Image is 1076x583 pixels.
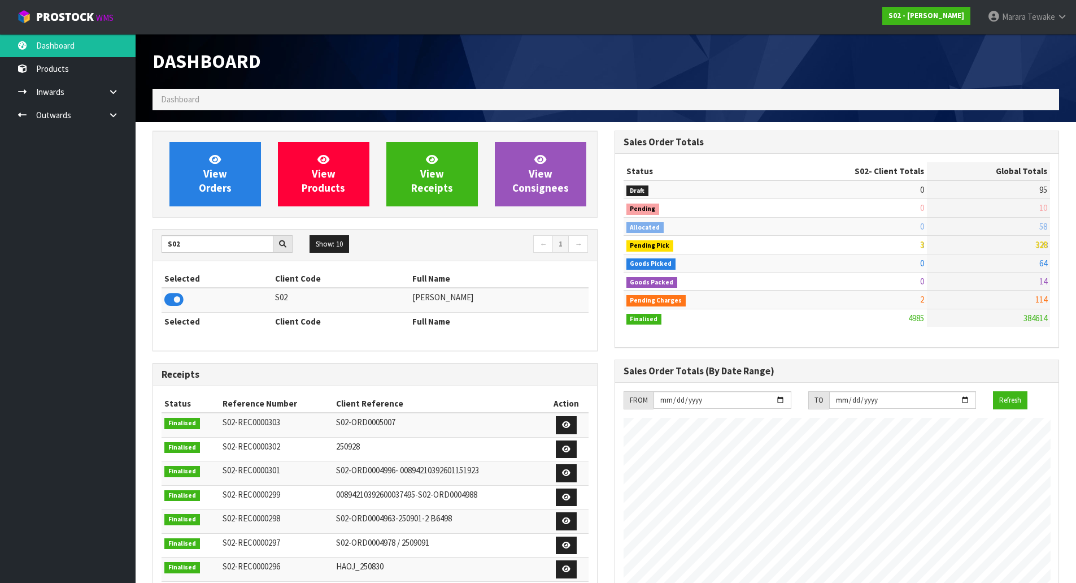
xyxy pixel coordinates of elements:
span: S02-REC0000297 [223,537,280,548]
span: View Products [302,153,345,195]
a: S02 - [PERSON_NAME] [882,7,970,25]
input: Search clients [162,235,273,253]
span: S02-ORD0005007 [336,417,395,427]
th: Client Reference [333,395,544,413]
a: ViewOrders [169,142,261,206]
a: → [568,235,588,253]
h3: Sales Order Totals [624,137,1051,148]
span: Allocated [626,222,664,234]
a: ViewConsignees [495,142,586,206]
span: S02-REC0000301 [223,465,280,476]
span: S02-REC0000299 [223,489,280,500]
span: Goods Picked [626,258,676,270]
span: Goods Packed [626,277,678,288]
span: 250928 [336,441,360,452]
span: S02-ORD0004996- 00894210392601151923 [336,465,479,476]
small: WMS [96,12,114,23]
span: 0 [920,202,924,213]
td: S02 [272,288,410,312]
span: Pending Charges [626,295,686,306]
th: Full Name [410,270,588,288]
a: ViewReceipts [386,142,478,206]
span: View Consignees [512,153,569,195]
span: Finalised [164,466,200,477]
th: Reference Number [220,395,333,413]
span: Dashboard [161,94,199,105]
nav: Page navigation [384,235,589,255]
span: S02 [855,166,869,176]
span: 95 [1039,184,1047,195]
span: S02-ORD0004963-250901-2 B6498 [336,513,452,524]
span: S02-REC0000303 [223,417,280,427]
span: Draft [626,185,649,197]
th: Client Code [272,312,410,330]
span: 384614 [1023,313,1047,323]
span: Finalised [164,538,200,550]
span: Finalised [626,314,662,325]
span: S02-REC0000296 [223,561,280,572]
div: TO [808,391,829,409]
a: 1 [552,235,569,253]
span: Tewake [1027,11,1055,22]
span: 00894210392600037495-S02-ORD0004988 [336,489,477,500]
span: S02-REC0000298 [223,513,280,524]
th: Action [544,395,588,413]
span: Finalised [164,562,200,573]
span: 0 [920,221,924,232]
span: 0 [920,184,924,195]
span: 64 [1039,258,1047,269]
span: Marara [1002,11,1026,22]
a: ← [533,235,553,253]
span: ProStock [36,10,94,24]
div: FROM [624,391,654,409]
span: Pending Pick [626,240,674,252]
th: Full Name [410,312,588,330]
span: Finalised [164,442,200,454]
span: View Receipts [411,153,453,195]
th: - Client Totals [764,162,927,180]
th: Status [162,395,220,413]
strong: S02 - [PERSON_NAME] [888,11,964,20]
span: 114 [1035,294,1047,305]
th: Global Totals [927,162,1050,180]
button: Refresh [993,391,1027,409]
th: Client Code [272,270,410,288]
span: 3 [920,239,924,250]
span: 58 [1039,221,1047,232]
td: [PERSON_NAME] [410,288,588,312]
h3: Receipts [162,369,589,380]
span: Dashboard [153,49,261,73]
span: S02-REC0000302 [223,441,280,452]
span: Pending [626,204,660,215]
span: Finalised [164,418,200,429]
span: 328 [1035,239,1047,250]
span: Finalised [164,490,200,502]
span: Finalised [164,514,200,525]
span: 14 [1039,276,1047,287]
th: Selected [162,312,272,330]
img: cube-alt.png [17,10,31,24]
span: View Orders [199,153,232,195]
th: Status [624,162,765,180]
span: HAOJ_250830 [336,561,384,572]
span: 0 [920,258,924,269]
span: 4985 [908,313,924,323]
a: ViewProducts [278,142,369,206]
span: 0 [920,276,924,287]
span: 2 [920,294,924,305]
span: S02-ORD0004978 / 2509091 [336,537,429,548]
h3: Sales Order Totals (By Date Range) [624,366,1051,377]
span: 10 [1039,202,1047,213]
th: Selected [162,270,272,288]
button: Show: 10 [310,235,349,253]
